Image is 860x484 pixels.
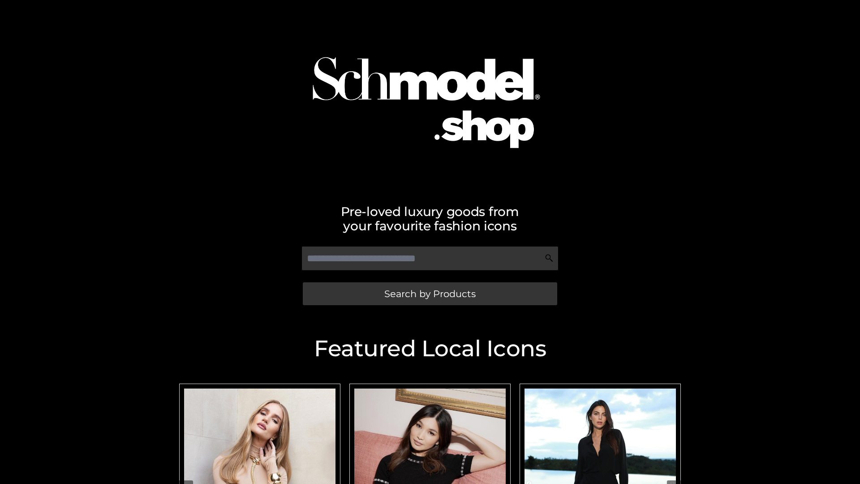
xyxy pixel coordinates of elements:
span: Search by Products [384,289,476,298]
a: Search by Products [303,282,557,305]
h2: Pre-loved luxury goods from your favourite fashion icons [175,204,685,233]
img: Search Icon [545,254,554,263]
h2: Featured Local Icons​ [175,337,685,360]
